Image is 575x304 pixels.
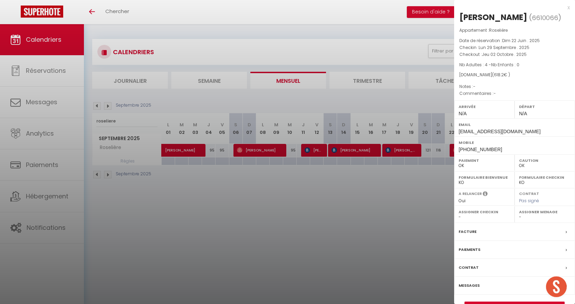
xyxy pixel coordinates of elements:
[459,139,571,146] label: Mobile
[502,38,540,43] span: Dim 22 Juin . 2025
[519,111,527,116] span: N/A
[483,191,488,198] i: Sélectionner OUI si vous souhaiter envoyer les séquences de messages post-checkout
[482,51,527,57] span: Jeu 02 Octobre . 2025
[529,13,561,22] span: ( )
[491,62,519,68] span: Nb Enfants : 0
[459,174,510,181] label: Formulaire Bienvenue
[519,198,539,204] span: Pas signé
[459,37,570,44] p: Date de réservation :
[532,13,558,22] span: 6610066
[492,72,510,78] span: ( € )
[459,157,510,164] label: Paiement
[459,27,570,34] p: Appartement :
[459,103,510,110] label: Arrivée
[494,72,504,78] span: 618.2
[459,72,570,78] div: [DOMAIN_NAME]
[546,276,567,297] div: Ouvrir le chat
[459,147,502,152] span: [PHONE_NUMBER]
[493,90,496,96] span: -
[519,191,539,195] label: Contrat
[519,208,571,215] label: Assigner Menage
[459,83,570,90] p: Notes :
[459,111,467,116] span: N/A
[459,246,480,253] label: Paiements
[459,264,479,271] label: Contrat
[459,121,571,128] label: Email
[459,191,482,197] label: A relancer
[479,45,529,50] span: Lun 29 Septembre . 2025
[459,44,570,51] p: Checkin :
[459,62,519,68] span: Nb Adultes : 4 -
[459,90,570,97] p: Commentaires :
[489,27,508,33] span: Roselière
[459,51,570,58] p: Checkout :
[519,157,571,164] label: Caution
[459,208,510,215] label: Assigner Checkin
[519,174,571,181] label: Formulaire Checkin
[459,228,477,235] label: Facture
[459,282,480,289] label: Messages
[519,103,571,110] label: Départ
[459,129,540,134] span: [EMAIL_ADDRESS][DOMAIN_NAME]
[473,84,476,89] span: -
[459,12,527,23] div: [PERSON_NAME]
[454,3,570,12] div: x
